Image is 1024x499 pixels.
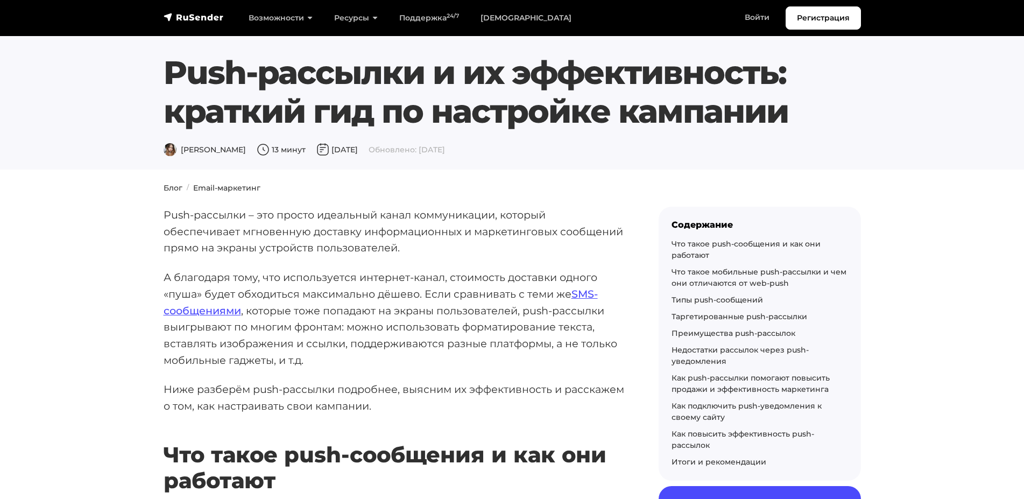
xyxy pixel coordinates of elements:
a: Итоги и рекомендации [672,457,766,467]
span: [PERSON_NAME] [164,145,246,154]
a: Поддержка24/7 [389,7,470,29]
a: Как push-рассылки помогают повысить продажи и эффективность маркетинга [672,373,830,394]
span: [DATE] [316,145,358,154]
p: Ниже разберём push-рассылки подробнее, выясним их эффективность и расскажем о том, как настраиват... [164,381,624,414]
a: Преимущества push-рассылок [672,328,795,338]
h2: Что такое push-сообщения и как они работают [164,410,624,494]
a: Ресурсы [323,7,389,29]
span: Обновлено: [DATE] [369,145,445,154]
li: Email-маркетинг [182,182,260,194]
a: Возможности [238,7,323,29]
img: RuSender [164,12,224,23]
a: Как подключить push-уведомления к своему сайту [672,401,822,422]
a: [DEMOGRAPHIC_DATA] [470,7,582,29]
a: Что такое мобильные push-рассылки и чем они отличаются от web-push [672,267,846,288]
a: Таргетированные push-рассылки [672,312,807,321]
p: Push-рассылки – это просто идеальный канал коммуникации, который обеспечивает мгновенную доставку... [164,207,624,256]
div: Содержание [672,220,848,230]
a: Регистрация [786,6,861,30]
a: Как повысить эффективность push-рассылок [672,429,814,450]
sup: 24/7 [447,12,459,19]
a: SMS-сообщениями [164,287,598,317]
a: Войти [734,6,780,29]
img: Дата публикации [316,143,329,156]
a: Блог [164,183,182,193]
p: А благодаря тому, что используется интернет-канал, стоимость доставки одного «пуша» будет обходит... [164,269,624,368]
a: Недостатки рассылок через push-уведомления [672,345,809,366]
h1: Push-рассылки и их эффективность: краткий гид по настройке кампании [164,53,802,131]
img: Время чтения [257,143,270,156]
span: 13 минут [257,145,306,154]
nav: breadcrumb [157,182,867,194]
a: Что такое push-сообщения и как они работают [672,239,821,260]
a: Типы push-сообщений [672,295,763,305]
